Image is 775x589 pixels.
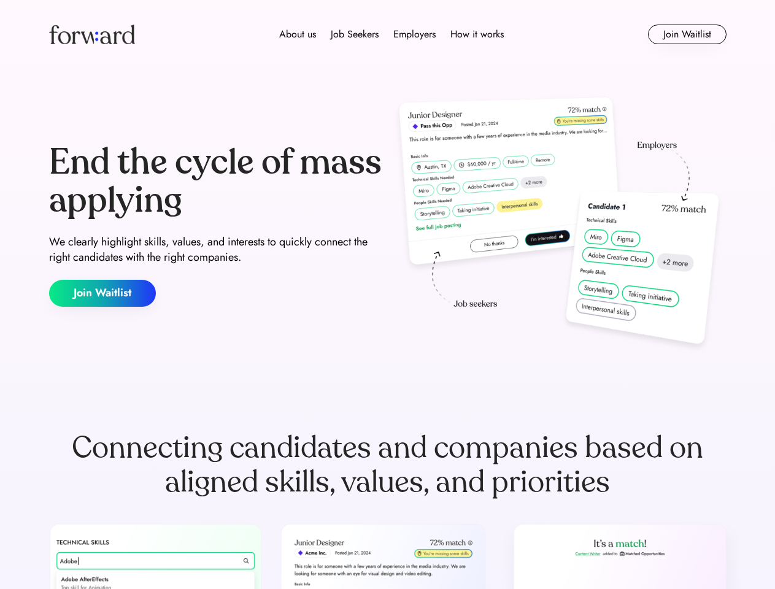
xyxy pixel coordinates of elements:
button: Join Waitlist [49,280,156,307]
img: Forward logo [49,25,135,44]
div: How it works [450,27,504,42]
div: About us [279,27,316,42]
div: Connecting candidates and companies based on aligned skills, values, and priorities [49,431,727,499]
img: hero-image.png [393,93,727,357]
div: Job Seekers [331,27,379,42]
div: End the cycle of mass applying [49,144,383,219]
div: We clearly highlight skills, values, and interests to quickly connect the right candidates with t... [49,234,383,265]
button: Join Waitlist [648,25,727,44]
div: Employers [393,27,436,42]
